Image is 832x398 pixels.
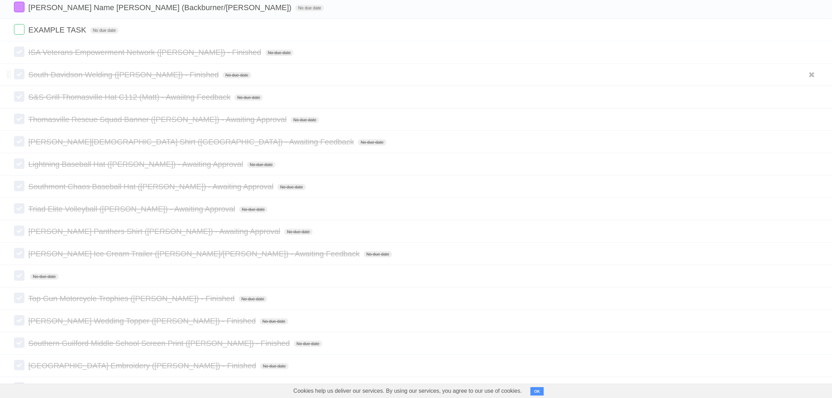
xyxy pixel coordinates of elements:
[14,337,24,348] label: Done
[295,5,324,11] span: No due date
[247,162,275,168] span: No due date
[234,94,263,101] span: No due date
[28,93,232,101] span: S&S Grill Thomasville Hat C112 (Matt) - Awaiitng Feedback
[28,115,288,124] span: Thomasville Rescue Squad Banner ([PERSON_NAME]) - Awaiting Approval
[260,318,288,325] span: No due date
[14,114,24,124] label: Done
[28,48,263,57] span: ISA Veterans Empowerment Network ([PERSON_NAME]) - Finished
[14,293,24,303] label: Done
[284,229,312,235] span: No due date
[28,249,361,258] span: [PERSON_NAME] Ice Cream Trailer ([PERSON_NAME]/[PERSON_NAME]) - Awaiting Feedback
[14,69,24,79] label: Done
[364,251,392,257] span: No due date
[28,227,282,236] span: [PERSON_NAME] Panthers Shirt ([PERSON_NAME]) - Awaiting Approval
[287,384,529,398] span: Cookies help us deliver our services. By using our services, you agree to our use of cookies.
[14,315,24,326] label: Done
[14,2,24,12] label: Done
[28,339,291,348] span: Southern Guilford Middle School Screen Print ([PERSON_NAME]) - Finished
[265,50,294,56] span: No due date
[28,182,275,191] span: Southmont Chaos Baseball Hat ([PERSON_NAME]) - Awaiting Approval
[239,296,267,302] span: No due date
[28,3,293,12] span: [PERSON_NAME] Name [PERSON_NAME] (Backburner/[PERSON_NAME])
[294,341,322,347] span: No due date
[14,382,24,393] label: Done
[14,270,24,281] label: Done
[14,91,24,102] label: Done
[223,72,251,78] span: No due date
[30,273,58,280] span: No due date
[277,184,306,190] span: No due date
[28,361,258,370] span: [GEOGRAPHIC_DATA] Embroidery ([PERSON_NAME]) - Finished
[28,70,220,79] span: South Davidson Welding ([PERSON_NAME]) - Finished
[90,27,118,34] span: No due date
[530,387,544,396] button: OK
[28,160,245,169] span: Lightning Baseball Hat ([PERSON_NAME]) - Awaiting Approval
[358,139,386,145] span: No due date
[14,24,24,35] label: Done
[28,317,258,325] span: [PERSON_NAME] Wedding Topper ([PERSON_NAME]) - Finished
[14,158,24,169] label: Done
[28,137,356,146] span: [PERSON_NAME][DEMOGRAPHIC_DATA] Shirt ([GEOGRAPHIC_DATA]) - Awaiting Feedback
[14,47,24,57] label: Done
[14,181,24,191] label: Done
[14,136,24,147] label: Done
[291,117,319,123] span: No due date
[28,205,237,213] span: Triad Elite Volleyball ([PERSON_NAME]) - Awaiting Approval
[260,363,288,369] span: No due date
[28,26,88,34] span: EXAMPLE TASK
[14,203,24,214] label: Done
[14,360,24,370] label: Done
[14,226,24,236] label: Done
[239,206,267,213] span: No due date
[28,294,237,303] span: Top Gun Motorcycle Trophies ([PERSON_NAME]) - Finished
[14,248,24,258] label: Done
